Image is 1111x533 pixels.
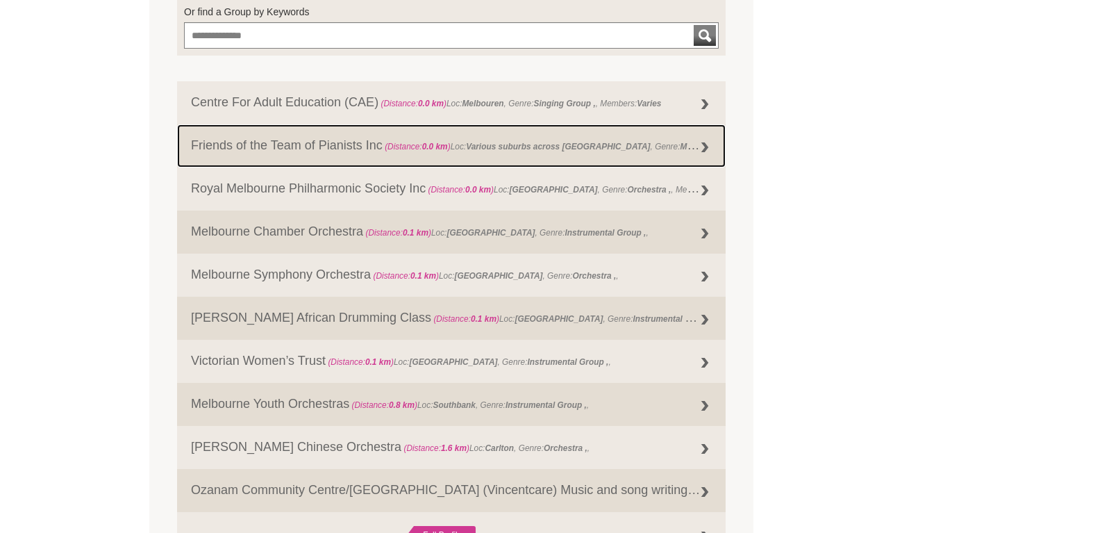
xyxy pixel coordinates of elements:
[527,357,608,367] strong: Instrumental Group ,
[428,185,494,195] span: (Distance: )
[534,99,596,108] strong: Singing Group ,
[328,357,394,367] span: (Distance: )
[177,211,726,254] a: Melbourne Chamber Orchestra (Distance:0.1 km)Loc:[GEOGRAPHIC_DATA], Genre:Instrumental Group ,,
[177,383,726,426] a: Melbourne Youth Orchestras (Distance:0.8 km)Loc:Southbank, Genre:Instrumental Group ,,
[433,314,499,324] span: (Distance: )
[426,181,726,195] span: Loc: , Genre: , Members:
[177,426,726,469] a: [PERSON_NAME] Chinese Orchestra (Distance:1.6 km)Loc:Carlton, Genre:Orchestra ,,
[177,469,726,512] a: Ozanam Community Centre/[GEOGRAPHIC_DATA] (Vincentcare) Music and song writing therapy groups
[433,400,475,410] strong: Southbank
[462,99,503,108] strong: Melbouren
[177,167,726,211] a: Royal Melbourne Philharmonic Society Inc (Distance:0.0 km)Loc:[GEOGRAPHIC_DATA], Genre:Orchestra ...
[409,357,497,367] strong: [GEOGRAPHIC_DATA]
[633,311,714,325] strong: Instrumental Group ,
[637,99,661,108] strong: Varies
[410,271,436,281] strong: 0.1 km
[510,185,598,195] strong: [GEOGRAPHIC_DATA]
[177,81,726,124] a: Centre For Adult Education (CAE) (Distance:0.0 km)Loc:Melbouren, Genre:Singing Group ,, Members:V...
[177,254,726,297] a: Melbourne Symphony Orchestra (Distance:0.1 km)Loc:[GEOGRAPHIC_DATA], Genre:Orchestra ,,
[422,142,448,151] strong: 0.0 km
[572,271,616,281] strong: Orchestra ,
[454,271,542,281] strong: [GEOGRAPHIC_DATA]
[177,297,726,340] a: [PERSON_NAME] African Drumming Class (Distance:0.1 km)Loc:[GEOGRAPHIC_DATA], Genre:Instrumental G...
[349,400,589,410] span: Loc: , Genre: ,
[326,357,611,367] span: Loc: , Genre: ,
[363,228,649,238] span: Loc: , Genre: ,
[365,357,391,367] strong: 0.1 km
[403,228,428,238] strong: 0.1 km
[466,142,650,151] strong: Various suburbs across [GEOGRAPHIC_DATA]
[418,99,444,108] strong: 0.0 km
[177,340,726,383] a: Victorian Women’s Trust (Distance:0.1 km)Loc:[GEOGRAPHIC_DATA], Genre:Instrumental Group ,,
[373,271,439,281] span: (Distance: )
[680,138,778,152] strong: Music Session (regular) ,
[446,228,535,238] strong: [GEOGRAPHIC_DATA]
[565,228,646,238] strong: Instrumental Group ,
[385,142,451,151] span: (Distance: )
[471,314,496,324] strong: 0.1 km
[441,443,467,453] strong: 1.6 km
[465,185,491,195] strong: 0.0 km
[184,5,719,19] label: Or find a Group by Keywords
[351,400,417,410] span: (Distance: )
[383,138,780,152] span: Loc: , Genre: ,
[365,228,431,238] span: (Distance: )
[177,124,726,167] a: Friends of the Team of Pianists Inc (Distance:0.0 km)Loc:Various suburbs across [GEOGRAPHIC_DATA]...
[712,185,726,195] strong: 160
[485,443,514,453] strong: Carlton
[544,443,587,453] strong: Orchestra ,
[401,443,590,453] span: Loc: , Genre: ,
[628,185,671,195] strong: Orchestra ,
[378,99,661,108] span: Loc: , Genre: , Members:
[403,443,469,453] span: (Distance: )
[431,311,717,325] span: Loc: , Genre: ,
[515,314,603,324] strong: [GEOGRAPHIC_DATA]
[506,400,587,410] strong: Instrumental Group ,
[381,99,446,108] span: (Distance: )
[371,271,618,281] span: Loc: , Genre: ,
[389,400,415,410] strong: 0.8 km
